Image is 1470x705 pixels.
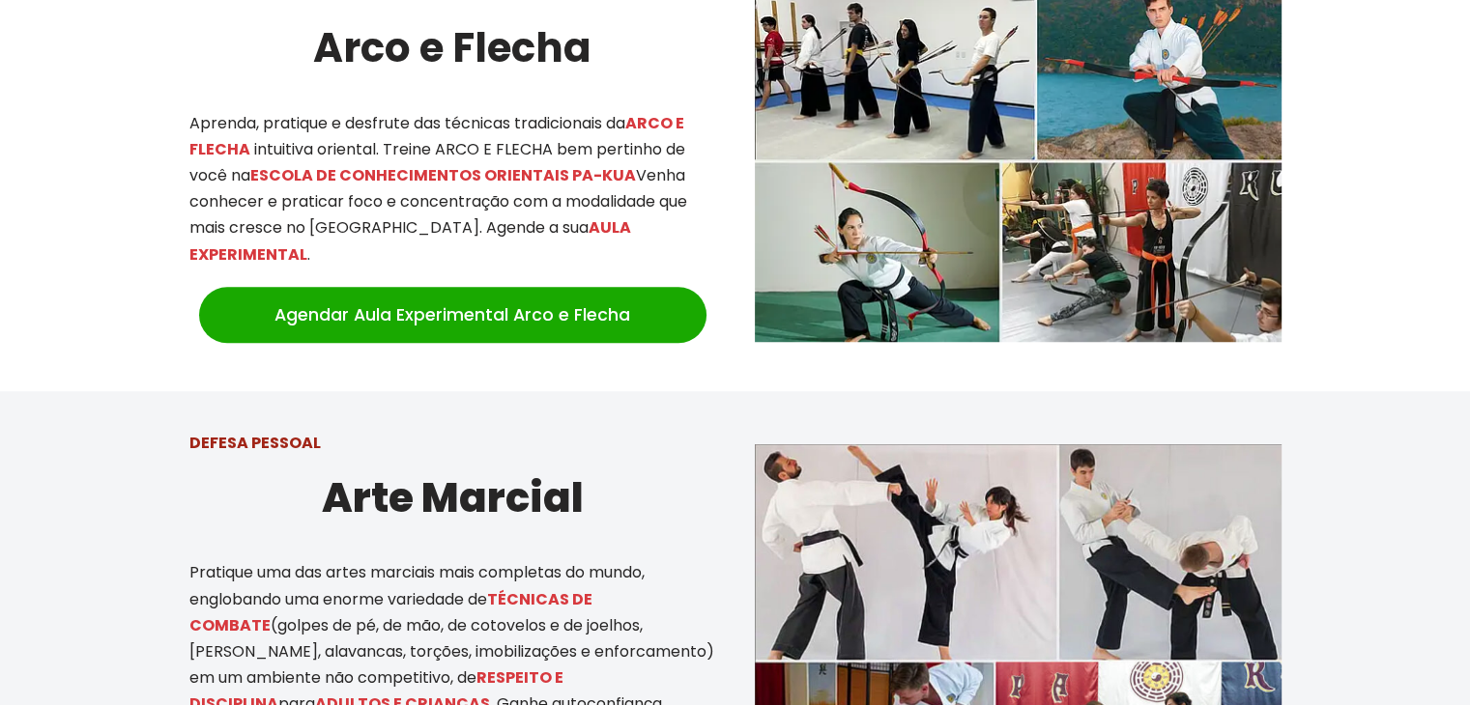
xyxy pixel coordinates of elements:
mark: TÉCNICAS DE COMBATE [189,588,592,636]
strong: DEFESA PESSOAL [189,432,321,454]
h2: Arte Marcial [189,465,716,530]
mark: ESCOLA DE CONHECIMENTOS ORIENTAIS PA-KUA [250,164,636,186]
mark: ARCO E FLECHA [189,112,684,160]
strong: Arco e Flecha [313,19,591,76]
a: Agendar Aula Experimental Arco e Flecha [199,287,706,343]
mark: AULA EXPERIMENTAL [189,216,631,265]
p: Aprenda, pratique e desfrute das técnicas tradicionais da intuitiva oriental. Treine ARCO E FLECH... [189,110,716,268]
